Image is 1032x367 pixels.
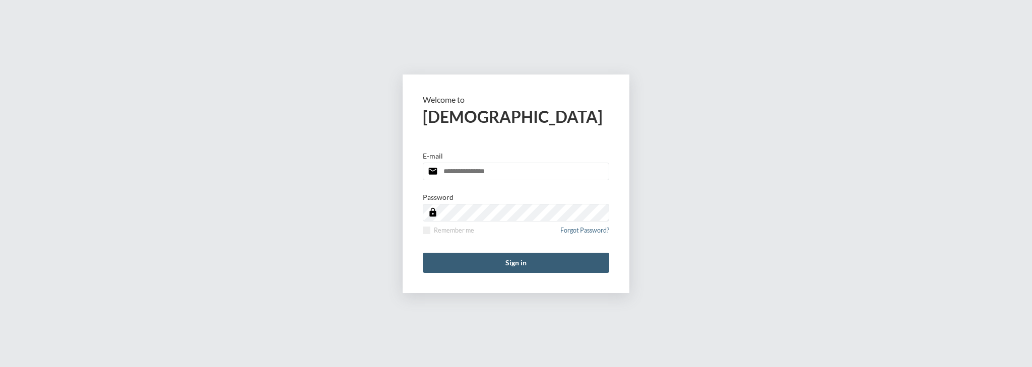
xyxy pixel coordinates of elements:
p: Password [423,193,454,201]
button: Sign in [423,253,609,273]
h2: [DEMOGRAPHIC_DATA] [423,107,609,126]
a: Forgot Password? [560,227,609,240]
p: E-mail [423,152,443,160]
p: Welcome to [423,95,609,104]
label: Remember me [423,227,474,234]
